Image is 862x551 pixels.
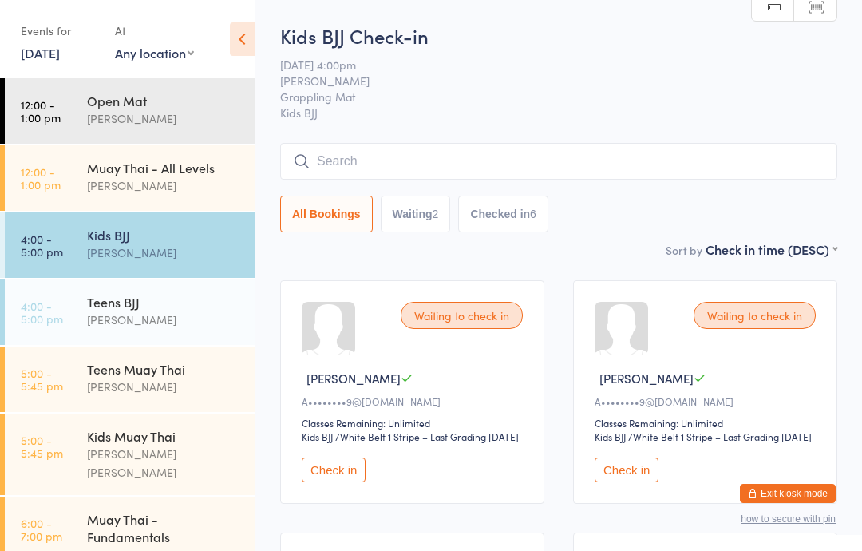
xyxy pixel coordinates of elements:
[21,232,63,258] time: 4:00 - 5:00 pm
[280,57,813,73] span: [DATE] 4:00pm
[5,347,255,412] a: 5:00 -5:45 pmTeens Muay Thai[PERSON_NAME]
[280,73,813,89] span: [PERSON_NAME]
[87,109,241,128] div: [PERSON_NAME]
[87,293,241,311] div: Teens BJJ
[115,44,194,61] div: Any location
[302,430,333,443] div: Kids BJJ
[87,378,241,396] div: [PERSON_NAME]
[87,92,241,109] div: Open Mat
[666,242,702,258] label: Sort by
[458,196,548,232] button: Checked in6
[302,416,528,430] div: Classes Remaining: Unlimited
[302,394,528,408] div: A••••••••
[21,299,63,325] time: 4:00 - 5:00 pm
[21,165,61,191] time: 12:00 - 1:00 pm
[87,226,241,244] div: Kids BJJ
[5,78,255,144] a: 12:00 -1:00 pmOpen Mat[PERSON_NAME]
[87,159,241,176] div: Muay Thai - All Levels
[21,44,60,61] a: [DATE]
[401,302,523,329] div: Waiting to check in
[5,145,255,211] a: 12:00 -1:00 pmMuay Thai - All Levels[PERSON_NAME]
[87,510,241,545] div: Muay Thai - Fundamentals
[595,430,626,443] div: Kids BJJ
[5,212,255,278] a: 4:00 -5:00 pmKids BJJ[PERSON_NAME]
[595,394,820,408] div: A••••••••
[87,311,241,329] div: [PERSON_NAME]
[87,427,241,445] div: Kids Muay Thai
[381,196,451,232] button: Waiting2
[599,370,694,386] span: [PERSON_NAME]
[21,367,63,392] time: 5:00 - 5:45 pm
[433,208,439,220] div: 2
[302,458,366,482] button: Check in
[87,360,241,378] div: Teens Muay Thai
[21,517,62,542] time: 6:00 - 7:00 pm
[530,208,536,220] div: 6
[21,434,63,459] time: 5:00 - 5:45 pm
[595,458,658,482] button: Check in
[280,143,837,180] input: Search
[115,18,194,44] div: At
[21,98,61,124] time: 12:00 - 1:00 pm
[694,302,816,329] div: Waiting to check in
[87,244,241,262] div: [PERSON_NAME]
[280,105,837,121] span: Kids BJJ
[280,22,837,49] h2: Kids BJJ Check-in
[87,445,241,482] div: [PERSON_NAME] [PERSON_NAME]
[5,279,255,345] a: 4:00 -5:00 pmTeens BJJ[PERSON_NAME]
[5,414,255,495] a: 5:00 -5:45 pmKids Muay Thai[PERSON_NAME] [PERSON_NAME]
[280,89,813,105] span: Grappling Mat
[335,430,519,443] span: / White Belt 1 Stripe – Last Grading [DATE]
[280,196,373,232] button: All Bookings
[740,484,836,503] button: Exit kiosk mode
[628,430,812,443] span: / White Belt 1 Stripe – Last Grading [DATE]
[87,176,241,195] div: [PERSON_NAME]
[21,18,99,44] div: Events for
[741,513,836,525] button: how to secure with pin
[706,240,837,258] div: Check in time (DESC)
[306,370,401,386] span: [PERSON_NAME]
[595,416,820,430] div: Classes Remaining: Unlimited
